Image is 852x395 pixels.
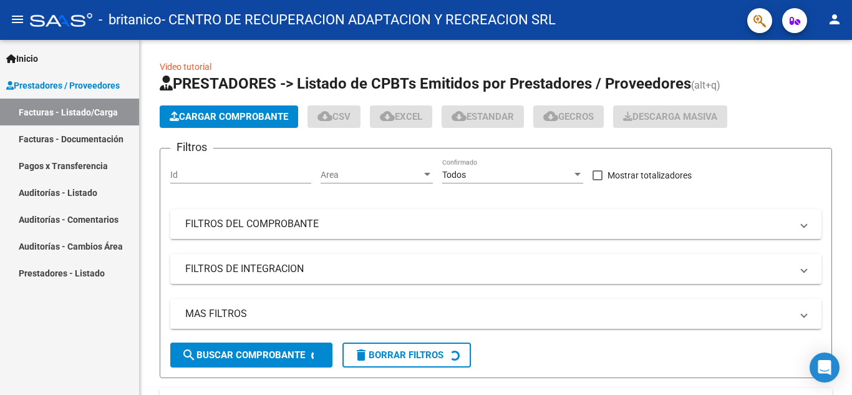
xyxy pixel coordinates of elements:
[533,105,604,128] button: Gecros
[99,6,162,34] span: - britanico
[342,343,471,368] button: Borrar Filtros
[170,111,288,122] span: Cargar Comprobante
[380,111,422,122] span: EXCEL
[10,12,25,27] mat-icon: menu
[452,111,514,122] span: Estandar
[170,343,332,368] button: Buscar Comprobante
[623,111,717,122] span: Descarga Masiva
[6,79,120,92] span: Prestadores / Proveedores
[608,168,692,183] span: Mostrar totalizadores
[317,109,332,124] mat-icon: cloud_download
[170,254,821,284] mat-expansion-panel-header: FILTROS DE INTEGRACION
[170,139,213,156] h3: Filtros
[185,262,791,276] mat-panel-title: FILTROS DE INTEGRACION
[613,105,727,128] app-download-masive: Descarga masiva de comprobantes (adjuntos)
[442,105,524,128] button: Estandar
[170,299,821,329] mat-expansion-panel-header: MAS FILTROS
[160,105,298,128] button: Cargar Comprobante
[182,349,305,361] span: Buscar Comprobante
[160,75,691,92] span: PRESTADORES -> Listado de CPBTs Emitidos por Prestadores / Proveedores
[170,209,821,239] mat-expansion-panel-header: FILTROS DEL COMPROBANTE
[691,79,720,91] span: (alt+q)
[354,348,369,363] mat-icon: delete
[613,105,727,128] button: Descarga Masiva
[162,6,556,34] span: - CENTRO DE RECUPERACION ADAPTACION Y RECREACION SRL
[442,170,466,180] span: Todos
[543,111,594,122] span: Gecros
[452,109,467,124] mat-icon: cloud_download
[317,111,351,122] span: CSV
[543,109,558,124] mat-icon: cloud_download
[182,348,196,363] mat-icon: search
[370,105,432,128] button: EXCEL
[827,12,842,27] mat-icon: person
[354,349,443,361] span: Borrar Filtros
[185,217,791,231] mat-panel-title: FILTROS DEL COMPROBANTE
[185,307,791,321] mat-panel-title: MAS FILTROS
[380,109,395,124] mat-icon: cloud_download
[160,62,211,72] a: Video tutorial
[6,52,38,66] span: Inicio
[321,170,422,180] span: Area
[307,105,361,128] button: CSV
[810,353,840,383] div: Open Intercom Messenger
